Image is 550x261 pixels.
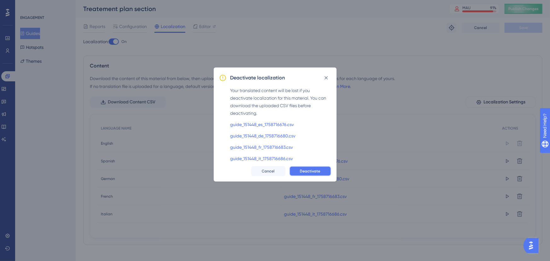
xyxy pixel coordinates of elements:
[230,87,331,117] div: Your translated content will be lost if you deactivate localization for this material. You can do...
[15,2,39,9] span: Need Help?
[230,155,293,162] a: guide_151448_it_1758716686.csv
[230,74,285,82] h2: Deactivate localization
[524,236,542,255] iframe: UserGuiding AI Assistant Launcher
[230,121,294,128] a: guide_151448_es_1758716676.csv
[262,169,275,174] span: Cancel
[230,132,296,140] a: guide_151448_de_1758716680.csv
[300,169,321,174] span: Deactivate
[230,143,293,151] a: guide_151448_fr_1758716683.csv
